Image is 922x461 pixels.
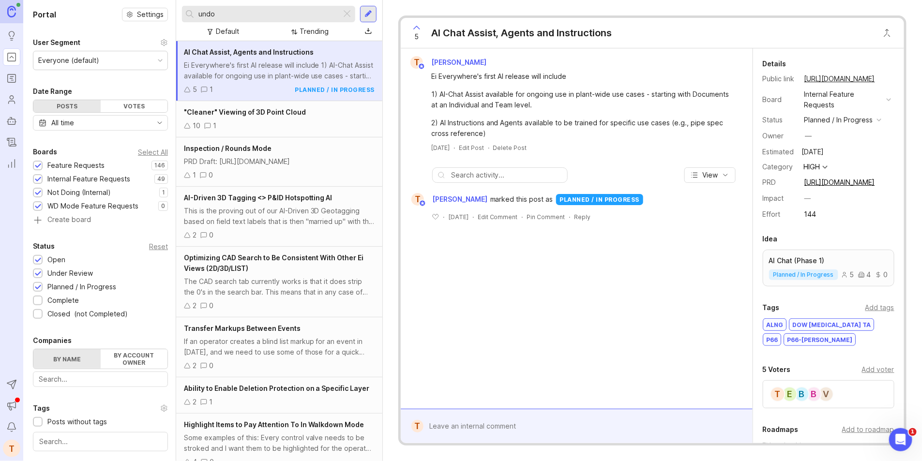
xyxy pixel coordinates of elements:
[176,317,382,377] a: Transfer Markups Between EventsIf an operator creates a blind list markup for an event in [DATE],...
[527,213,565,221] div: Pin Comment
[488,144,489,152] div: ·
[770,387,786,402] div: T
[193,120,200,131] div: 10
[33,100,101,112] div: Posts
[3,112,20,130] a: Autopilot
[889,428,912,451] iframe: Intercom live chat
[184,206,375,227] div: This is the proving out of our AI-Driven 3D Geotagging based on field text labels that is then "m...
[3,134,20,151] a: Changelog
[574,213,591,221] div: Reply
[858,271,871,278] div: 4
[763,424,799,435] div: Roadmaps
[176,377,382,414] a: Ability to Enable Deletion Protection on a Specific Layer21
[184,156,375,167] div: PRD Draft: [URL][DOMAIN_NAME]
[3,70,20,87] a: Roadmaps
[769,256,888,266] p: AI Chat (Phase 1)
[184,432,375,454] div: Some examples of this: Every control valve needs to be stroked and I want them to be highlighted ...
[799,146,827,158] div: [DATE]
[137,10,164,19] span: Settings
[149,244,168,249] div: Reset
[841,271,854,278] div: 5
[154,162,165,169] p: 146
[763,319,786,330] div: ALNG
[493,144,527,152] div: Delete Post
[410,56,423,69] div: T
[300,26,329,37] div: Trending
[39,436,162,447] input: Search...
[209,360,213,371] div: 0
[3,155,20,172] a: Reporting
[51,118,74,128] div: All time
[909,428,917,436] span: 1
[431,89,733,110] div: 1) AI-Chat Assist available for ongoing use in plant-wide use cases - starting with Documents at ...
[47,254,65,265] div: Open
[763,334,781,345] div: P66
[875,271,888,278] div: 0
[801,208,819,221] button: Effort
[193,170,196,180] div: 1
[162,189,165,196] p: 1
[176,247,382,317] a: Optimizing CAD Search to Be Consistent With Other Ei Views (2D/3D/LIST)The CAD search tab current...
[784,334,855,345] div: P66-[PERSON_NAME]
[161,202,165,210] p: 0
[411,420,423,432] div: T
[418,63,425,70] img: member badge
[33,216,168,225] a: Create board
[38,55,99,66] div: Everyone (default)
[176,41,382,101] a: AI Chat Assist, Agents and InstructionsEi Everywhere's first AI release will include 1) AI-Chat A...
[7,6,16,17] img: Canny Home
[763,58,786,70] div: Details
[763,178,776,186] label: PRD
[818,387,834,402] div: V
[443,213,444,221] div: ·
[453,144,455,152] div: ·
[556,194,644,205] div: planned / in progress
[801,192,814,205] button: Impact
[3,440,20,457] button: T
[47,309,128,319] div: Closed (not Completed)
[794,387,810,402] div: B
[157,175,165,183] p: 49
[448,213,469,221] time: [DATE]
[184,144,272,152] span: Inspection / Rounds Mode
[33,86,72,97] div: Date Range
[184,336,375,357] div: If an operator creates a blind list markup for an event in [DATE], and we need to use some of tho...
[806,387,822,402] div: B
[33,402,50,414] div: Tags
[33,240,55,252] div: Status
[877,23,897,43] button: Close button
[763,364,791,375] div: 5 Voters
[176,187,382,247] a: AI-Driven 3D Tagging <> P&ID Hotspotting AIThis is the proving out of our AI-Driven 3D Geotagging...
[184,324,301,332] span: Transfer Markups Between Events
[782,387,798,402] div: E
[763,233,778,245] div: Idea
[805,131,812,141] div: —
[184,193,333,202] span: AI-Driven 3D Tagging <> P&ID Hotspotting AI
[773,271,834,279] span: planned / in progress
[47,416,107,427] div: Posts without tags
[763,162,797,172] div: Category
[431,58,486,66] span: [PERSON_NAME]
[804,164,820,170] div: HIGH
[763,440,806,451] a: Ei Leadership
[431,144,450,152] a: [DATE]
[3,418,20,436] button: Notifications
[431,144,450,151] time: [DATE]
[763,131,797,141] div: Owner
[763,94,797,105] div: Board
[101,100,168,112] div: Votes
[801,176,878,189] button: PRD
[472,213,474,221] div: ·
[431,71,733,82] div: Ei Everywhere's first AI release will include
[184,276,375,297] div: The CAD search tab currently works is that it does strip the 0's in the search bar. This means th...
[763,74,797,84] div: Public link
[702,170,718,180] span: View
[184,253,364,272] span: Optimizing CAD Search to Be Consistent With Other Ei Views (2D/3D/LIST)
[210,84,213,95] div: 1
[865,302,894,313] div: Add tags
[47,201,138,211] div: WD Mode Feature Requests
[176,101,382,137] a: "Cleaner" Viewing of 3D Point Cloud101
[3,48,20,66] a: Portal
[804,209,816,220] div: 144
